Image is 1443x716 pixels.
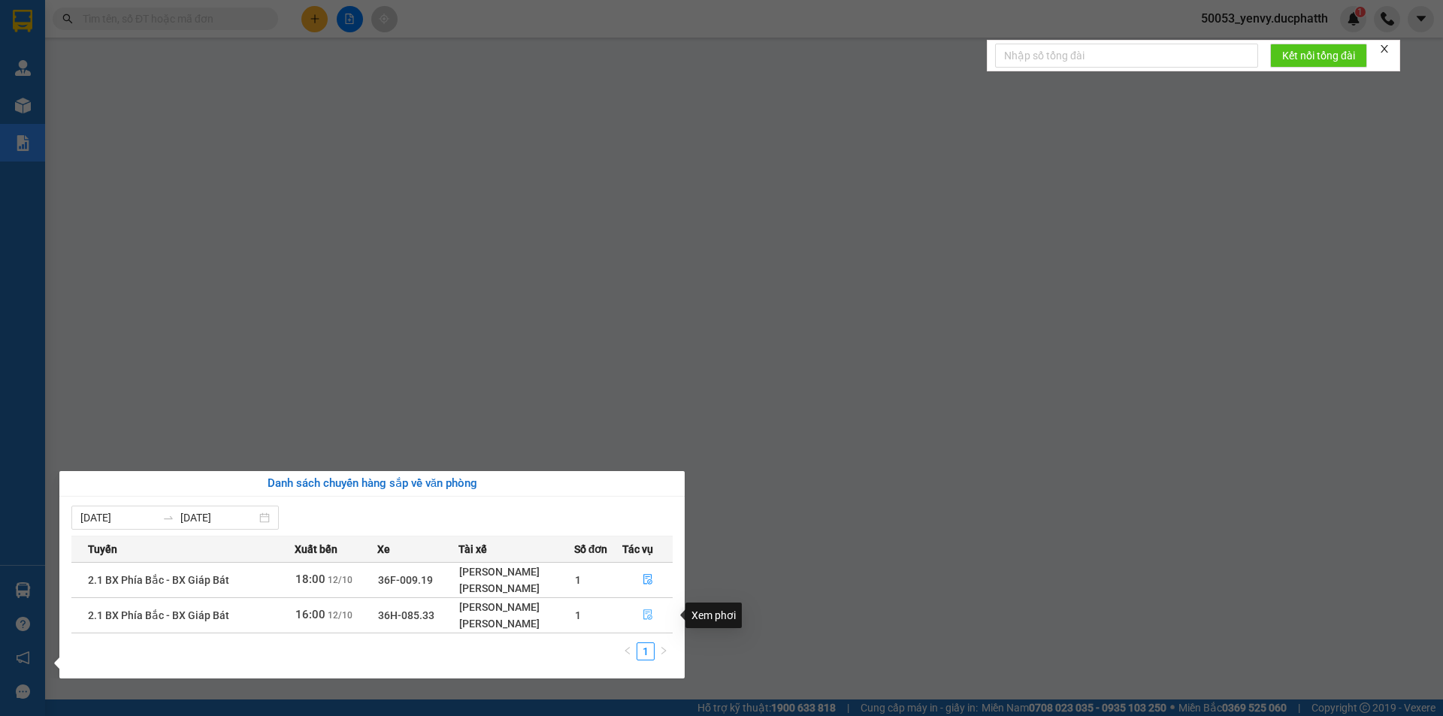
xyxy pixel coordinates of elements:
[1379,44,1390,54] span: close
[295,541,337,557] span: Xuất bến
[643,574,653,586] span: file-done
[180,509,256,526] input: Đến ngày
[575,574,581,586] span: 1
[1270,44,1367,68] button: Kết nối tổng đài
[459,599,573,615] div: [PERSON_NAME]
[328,575,352,585] span: 12/10
[295,572,325,586] span: 18:00
[575,609,581,621] span: 1
[459,563,573,580] div: [PERSON_NAME]
[88,574,229,586] span: 2.1 BX Phía Bắc - BX Giáp Bát
[328,610,352,621] span: 12/10
[659,646,668,655] span: right
[655,642,673,660] button: right
[995,44,1258,68] input: Nhập số tổng đài
[637,642,655,660] li: 1
[623,603,673,627] button: file-done
[459,580,573,597] div: [PERSON_NAME]
[377,541,390,557] span: Xe
[1282,47,1355,64] span: Kết nối tổng đài
[162,512,174,524] span: to
[71,475,673,493] div: Danh sách chuyến hàng sắp về văn phòng
[458,541,487,557] span: Tài xế
[88,541,117,557] span: Tuyến
[619,642,637,660] button: left
[619,642,637,660] li: Previous Page
[643,609,653,621] span: file-done
[623,646,632,655] span: left
[378,574,433,586] span: 36F-009.19
[162,512,174,524] span: swap-right
[574,541,608,557] span: Số đơn
[622,541,653,557] span: Tác vụ
[459,615,573,632] div: [PERSON_NAME]
[637,643,654,660] a: 1
[685,603,742,628] div: Xem phơi
[295,608,325,621] span: 16:00
[378,609,434,621] span: 36H-085.33
[88,609,229,621] span: 2.1 BX Phía Bắc - BX Giáp Bát
[623,568,673,592] button: file-done
[655,642,673,660] li: Next Page
[80,509,156,526] input: Từ ngày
